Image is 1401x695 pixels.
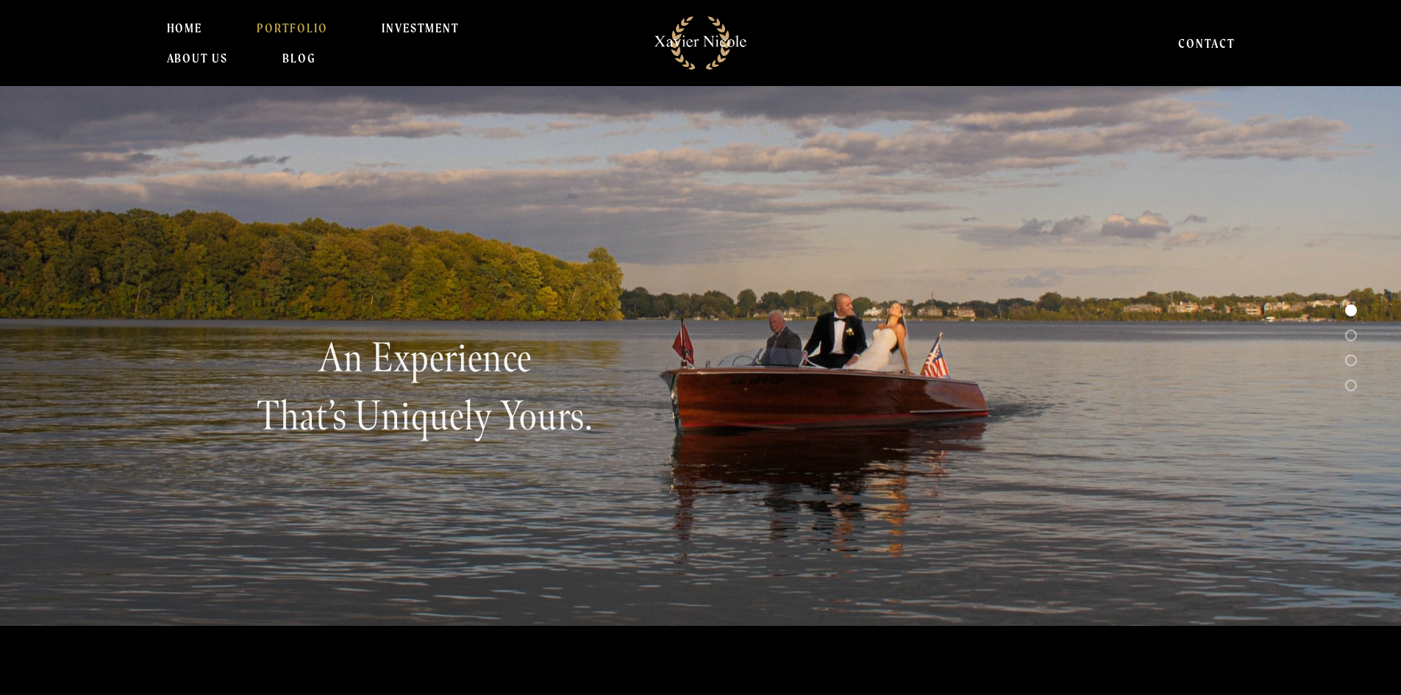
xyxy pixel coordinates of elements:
[646,8,755,78] img: Michigan Wedding Videographers | Detroit Cinematic Wedding Films By Xavier Nicole
[167,43,229,73] a: About Us
[167,13,203,43] a: HOME
[162,329,688,446] h1: An experience that’s uniquely yours.
[282,43,316,73] a: BLOG
[382,13,459,43] a: INVESTMENT
[1178,28,1235,57] a: CONTACT
[257,13,328,43] a: PORTFOLIO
